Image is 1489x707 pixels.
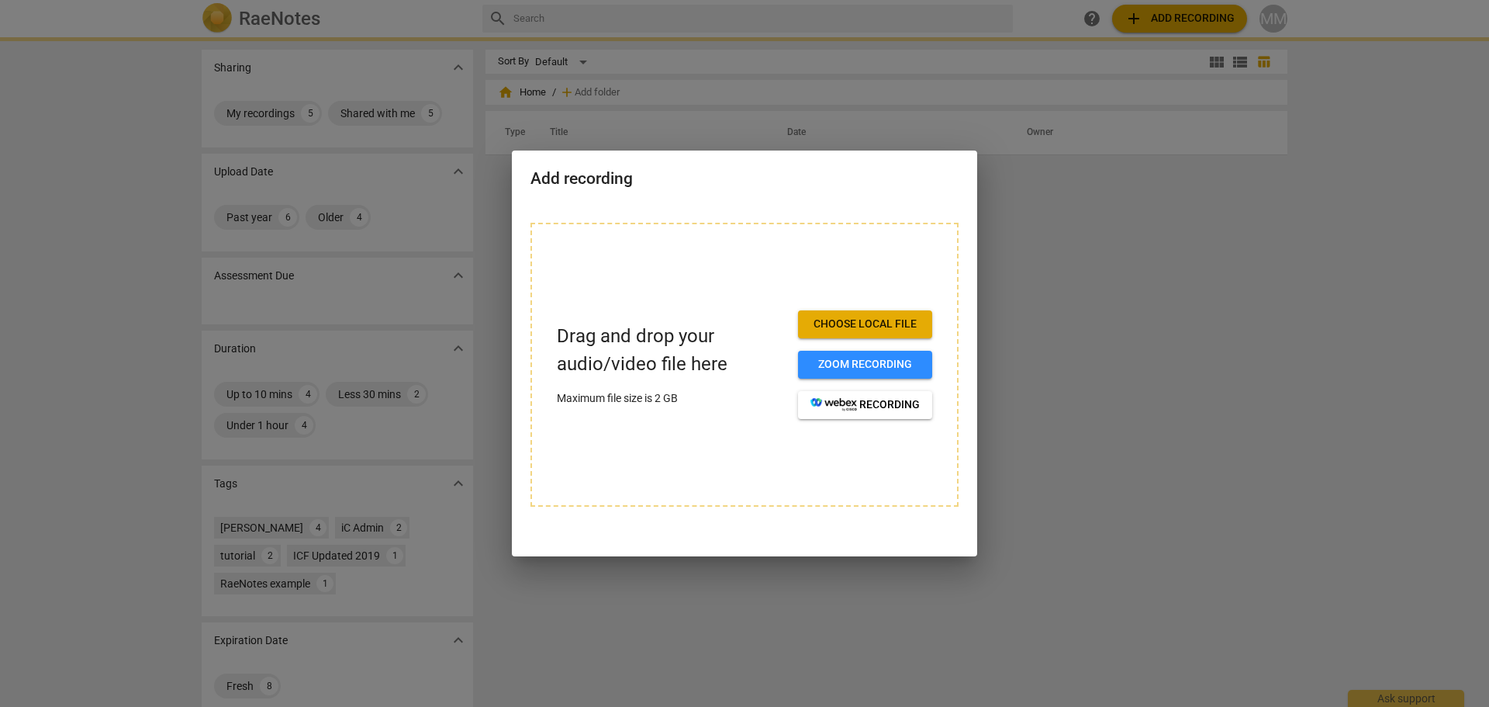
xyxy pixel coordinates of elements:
h2: Add recording [530,169,959,189]
button: recording [798,391,932,419]
span: Zoom recording [810,357,920,373]
span: recording [810,397,920,413]
p: Drag and drop your audio/video file here [557,323,786,377]
button: Choose local file [798,310,932,338]
button: Zoom recording [798,351,932,379]
p: Maximum file size is 2 GB [557,390,786,407]
span: Choose local file [810,317,920,332]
